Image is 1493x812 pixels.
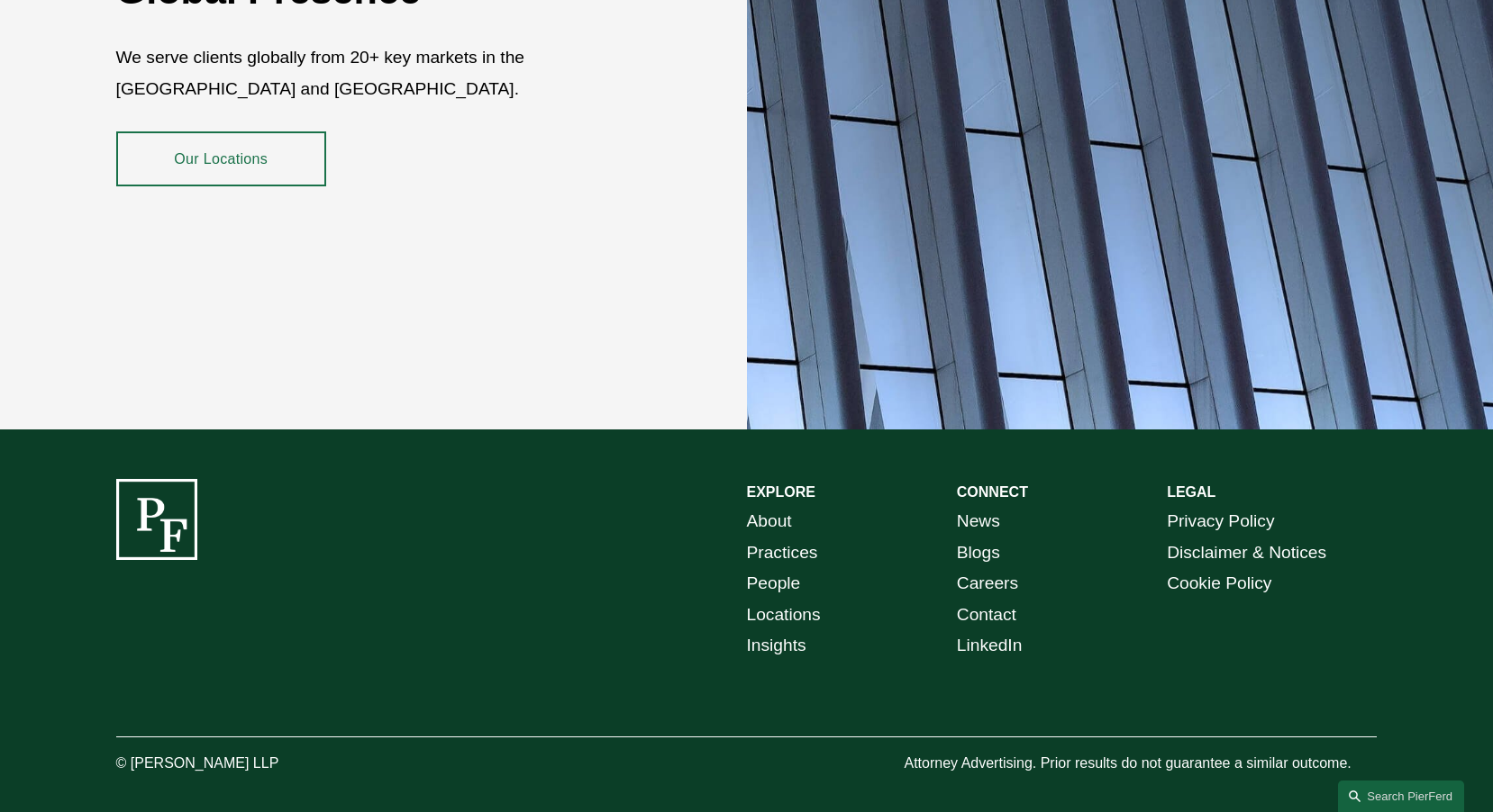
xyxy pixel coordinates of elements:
[747,506,792,537] a: About
[957,484,1028,500] strong: CONNECT
[1167,484,1215,500] strong: LEGAL
[1167,506,1274,537] a: Privacy Policy
[747,484,815,500] strong: EXPLORE
[957,600,1016,631] a: Contact
[747,600,821,631] a: Locations
[747,630,806,662] a: Insights
[1338,780,1464,812] a: Search this site
[116,42,642,104] p: We serve clients globally from 20+ key markets in the [GEOGRAPHIC_DATA] and [GEOGRAPHIC_DATA].
[957,568,1018,600] a: Careers
[904,751,1377,777] p: Attorney Advertising. Prior results do not guarantee a similar outcome.
[116,131,326,185] a: Our Locations
[957,537,1000,569] a: Blogs
[957,506,1000,537] a: News
[747,568,801,600] a: People
[747,537,818,569] a: Practices
[1167,537,1326,569] a: Disclaimer & Notices
[957,630,1023,662] a: LinkedIn
[116,751,379,777] p: © [PERSON_NAME] LLP
[1167,568,1271,600] a: Cookie Policy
